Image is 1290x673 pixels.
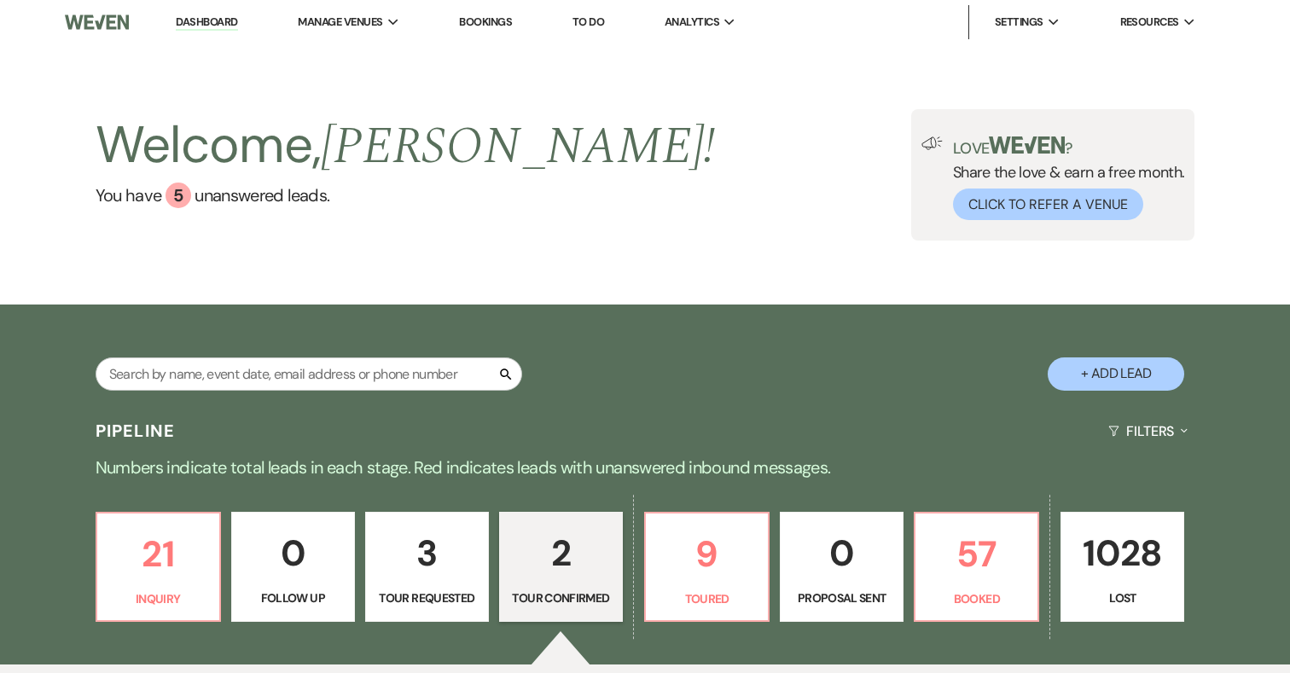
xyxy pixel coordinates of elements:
[953,189,1143,220] button: Click to Refer a Venue
[953,136,1185,156] p: Love ?
[995,14,1043,31] span: Settings
[665,14,719,31] span: Analytics
[656,525,758,583] p: 9
[510,589,612,607] p: Tour Confirmed
[298,14,382,31] span: Manage Venues
[376,589,478,607] p: Tour Requested
[780,512,904,623] a: 0Proposal Sent
[1072,589,1173,607] p: Lost
[231,512,355,623] a: 0Follow Up
[510,525,612,582] p: 2
[96,183,716,208] a: You have 5 unanswered leads.
[65,4,129,40] img: Weven Logo
[499,512,623,623] a: 2Tour Confirmed
[644,512,770,623] a: 9Toured
[926,589,1027,608] p: Booked
[791,525,892,582] p: 0
[376,525,478,582] p: 3
[1120,14,1179,31] span: Resources
[791,589,892,607] p: Proposal Sent
[921,136,943,150] img: loud-speaker-illustration.svg
[1048,357,1184,391] button: + Add Lead
[96,357,522,391] input: Search by name, event date, email address or phone number
[459,15,512,29] a: Bookings
[96,512,221,623] a: 21Inquiry
[321,107,715,186] span: [PERSON_NAME] !
[242,525,344,582] p: 0
[365,512,489,623] a: 3Tour Requested
[96,109,716,183] h2: Welcome,
[989,136,1065,154] img: weven-logo-green.svg
[1101,409,1194,454] button: Filters
[943,136,1185,220] div: Share the love & earn a free month.
[656,589,758,608] p: Toured
[572,15,604,29] a: To Do
[1060,512,1184,623] a: 1028Lost
[1072,525,1173,582] p: 1028
[107,589,209,608] p: Inquiry
[166,183,191,208] div: 5
[31,454,1259,481] p: Numbers indicate total leads in each stage. Red indicates leads with unanswered inbound messages.
[176,15,237,31] a: Dashboard
[96,419,176,443] h3: Pipeline
[242,589,344,607] p: Follow Up
[926,525,1027,583] p: 57
[914,512,1039,623] a: 57Booked
[107,525,209,583] p: 21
